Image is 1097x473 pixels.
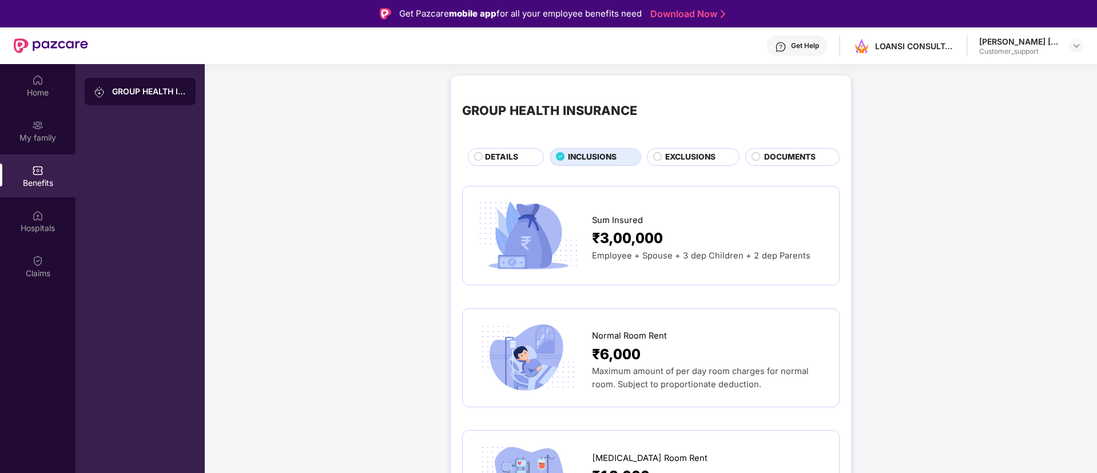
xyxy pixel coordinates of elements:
div: LOANSI CONSULTANTS [875,41,955,51]
img: svg+xml;base64,PHN2ZyBpZD0iSGVscC0zMngzMiIgeG1sbnM9Imh0dHA6Ly93d3cudzMub3JnLzIwMDAvc3ZnIiB3aWR0aD... [775,41,786,53]
div: Get Help [791,41,819,50]
div: Get Pazcare for all your employee benefits need [399,7,642,21]
a: Download Now [650,8,722,20]
img: svg+xml;base64,PHN2ZyBpZD0iRHJvcGRvd24tMzJ4MzIiIHhtbG5zPSJodHRwOi8vd3d3LnczLm9yZy8yMDAwL3N2ZyIgd2... [1072,41,1081,50]
strong: mobile app [449,8,496,19]
img: company%20logo.jpeg [853,38,870,54]
img: Logo [380,8,391,19]
img: Stroke [721,8,725,20]
div: Customer_support [979,47,1059,56]
img: New Pazcare Logo [14,38,88,53]
div: [PERSON_NAME] [PERSON_NAME] [979,36,1059,47]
